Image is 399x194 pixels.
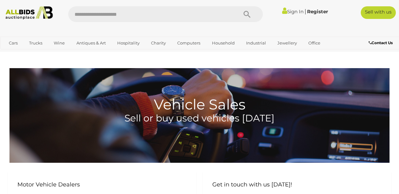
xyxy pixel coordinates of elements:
[369,40,393,45] b: Contact Us
[9,113,390,123] h4: Sell or buy used vehicles [DATE]
[3,6,56,20] img: Allbids.com.au
[231,6,263,22] button: Search
[17,182,187,188] h2: Motor Vehicle Dealers
[242,38,270,48] a: Industrial
[173,38,204,48] a: Computers
[369,39,394,46] a: Contact Us
[208,38,239,48] a: Household
[25,38,46,48] a: Trucks
[147,38,170,48] a: Charity
[5,38,22,48] a: Cars
[29,48,82,59] a: [GEOGRAPHIC_DATA]
[273,38,301,48] a: Jewellery
[72,38,110,48] a: Antiques & Art
[113,38,144,48] a: Hospitality
[305,8,306,15] span: |
[304,38,324,48] a: Office
[50,38,69,48] a: Wine
[9,68,390,112] h1: Vehicle Sales
[307,9,328,15] a: Register
[361,6,396,19] a: Sell with us
[5,48,26,59] a: Sports
[212,182,382,188] h2: Get in touch with us [DATE]!
[282,9,304,15] a: Sign In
